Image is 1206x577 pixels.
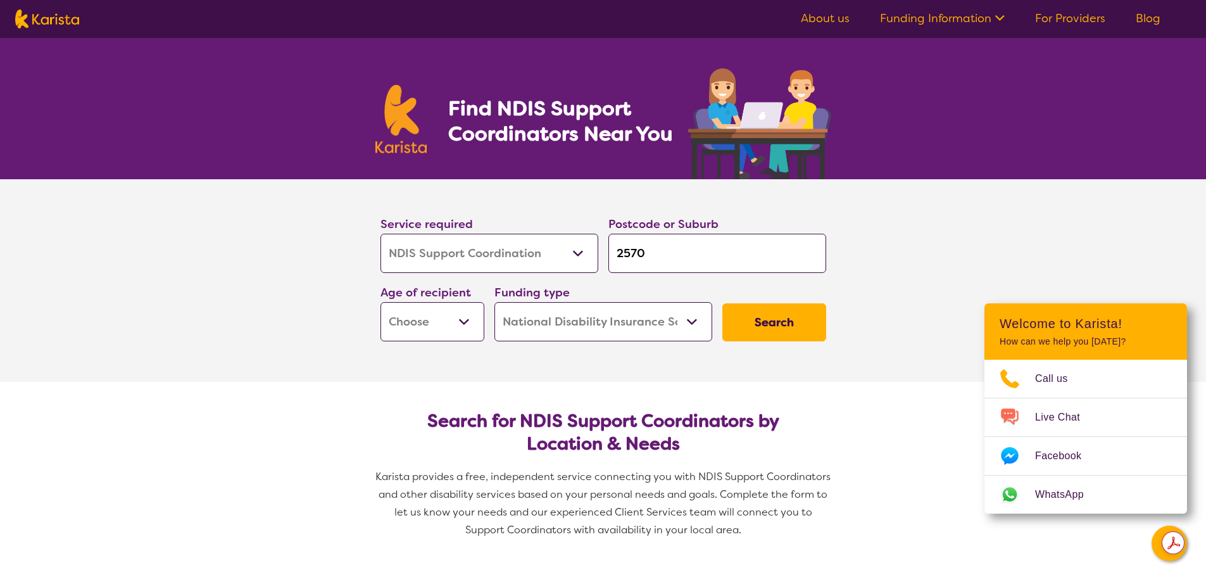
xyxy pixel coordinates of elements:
span: WhatsApp [1035,485,1099,504]
div: Channel Menu [984,303,1187,514]
ul: Choose channel [984,360,1187,514]
span: Live Chat [1035,408,1095,427]
a: Blog [1136,11,1160,26]
label: Service required [380,217,473,232]
span: Call us [1035,369,1083,388]
img: Karista logo [375,85,427,153]
a: Funding Information [880,11,1005,26]
img: support-coordination [688,68,831,179]
button: Channel Menu [1152,526,1187,561]
label: Postcode or Suburb [608,217,719,232]
button: Search [722,303,826,341]
span: Karista provides a free, independent service connecting you with NDIS Support Coordinators and ot... [375,470,833,536]
h1: Find NDIS Support Coordinators Near You [448,96,682,146]
input: Type [608,234,826,273]
a: About us [801,11,850,26]
img: Karista logo [15,10,79,29]
label: Funding type [494,285,570,300]
h2: Welcome to Karista! [1000,316,1172,331]
label: Age of recipient [380,285,471,300]
a: Web link opens in a new tab. [984,476,1187,514]
h2: Search for NDIS Support Coordinators by Location & Needs [391,410,816,455]
a: For Providers [1035,11,1105,26]
span: Facebook [1035,447,1096,466]
p: How can we help you [DATE]? [1000,336,1172,347]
